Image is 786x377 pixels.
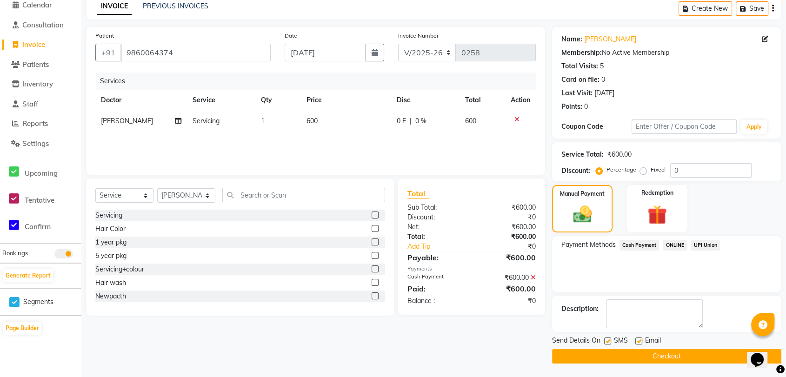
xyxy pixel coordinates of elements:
div: Payable: [400,252,472,263]
span: [PERSON_NAME] [101,117,153,125]
img: _gift.svg [641,203,673,227]
div: Hair Color [95,224,126,234]
div: [DATE] [594,88,614,98]
span: Confirm [25,222,51,231]
div: Balance : [400,296,472,306]
a: Invoice [2,40,79,50]
a: Consultation [2,20,79,31]
div: ₹0 [483,242,542,251]
span: 600 [306,117,318,125]
input: Search by Name/Mobile/Email/Code [120,44,271,61]
label: Fixed [651,165,665,174]
div: Newpacth [95,291,126,301]
span: Inventory [22,79,53,88]
div: ₹600.00 [607,150,632,159]
span: Bookings [2,249,28,257]
span: 600 [465,117,476,125]
span: ONLINE [663,240,687,251]
th: Disc [391,90,459,111]
div: Discount: [400,212,472,222]
th: Qty [255,90,301,111]
label: Invoice Number [398,32,439,40]
div: Total Visits: [561,61,598,71]
input: Search or Scan [222,188,385,202]
a: Inventory [2,79,79,90]
span: Tentative [25,196,54,205]
div: Coupon Code [561,122,632,132]
label: Manual Payment [560,190,605,198]
span: Segments [23,297,53,307]
span: Servicing [193,117,220,125]
span: Consultation [22,20,64,29]
div: Membership: [561,48,602,58]
div: ₹600.00 [472,273,543,283]
div: ₹600.00 [472,203,543,212]
div: Service Total: [561,150,604,159]
div: Hair wash [95,278,126,288]
div: Cash Payment [400,273,472,283]
div: Last Visit: [561,88,593,98]
div: Total: [400,232,472,242]
button: Save [736,1,768,16]
div: Sub Total: [400,203,472,212]
span: SMS [614,336,628,347]
div: 0 [601,75,605,85]
span: 0 % [415,116,426,126]
div: ₹600.00 [472,283,543,294]
div: Discount: [561,166,590,176]
th: Total [459,90,505,111]
span: Invoice [22,40,45,49]
div: 5 year pkg [95,251,127,261]
th: Action [505,90,536,111]
div: ₹0 [472,212,543,222]
span: Cash Payment [619,240,659,251]
button: Apply [740,120,767,134]
label: Patient [95,32,114,40]
span: 1 [261,117,265,125]
span: Reports [22,119,48,128]
span: | [410,116,412,126]
div: Points: [561,102,582,112]
div: Services [96,73,543,90]
div: Net: [400,222,472,232]
a: [PERSON_NAME] [584,34,636,44]
a: Settings [2,139,79,149]
div: ₹600.00 [472,252,543,263]
label: Percentage [606,165,636,174]
span: Calendar [22,0,52,9]
span: Patients [22,60,49,69]
input: Enter Offer / Coupon Code [632,119,737,134]
div: Paid: [400,283,472,294]
span: Payment Methods [561,240,616,250]
a: Staff [2,99,79,110]
span: Send Details On [552,336,600,347]
div: Card on file: [561,75,599,85]
span: Email [645,336,661,347]
div: 0 [584,102,588,112]
div: Servicing [95,211,122,220]
span: 0 F [397,116,406,126]
div: Payments [407,265,536,273]
div: No Active Membership [561,48,772,58]
div: ₹600.00 [472,222,543,232]
th: Service [187,90,255,111]
div: ₹0 [472,296,543,306]
span: Total [407,189,429,198]
a: Reports [2,119,79,129]
th: Doctor [95,90,187,111]
div: ₹600.00 [472,232,543,242]
span: UPI Union [691,240,720,251]
button: Generate Report [3,269,53,282]
button: Page Builder [3,322,41,335]
div: 1 year pkg [95,238,127,247]
a: Patients [2,60,79,70]
button: Create New [679,1,732,16]
span: Staff [22,99,38,108]
div: 5 [600,61,604,71]
th: Price [301,90,391,111]
button: +91 [95,44,121,61]
a: PREVIOUS INVOICES [143,2,208,10]
label: Date [285,32,297,40]
iframe: chat widget [747,340,777,368]
a: Add Tip [400,242,483,251]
